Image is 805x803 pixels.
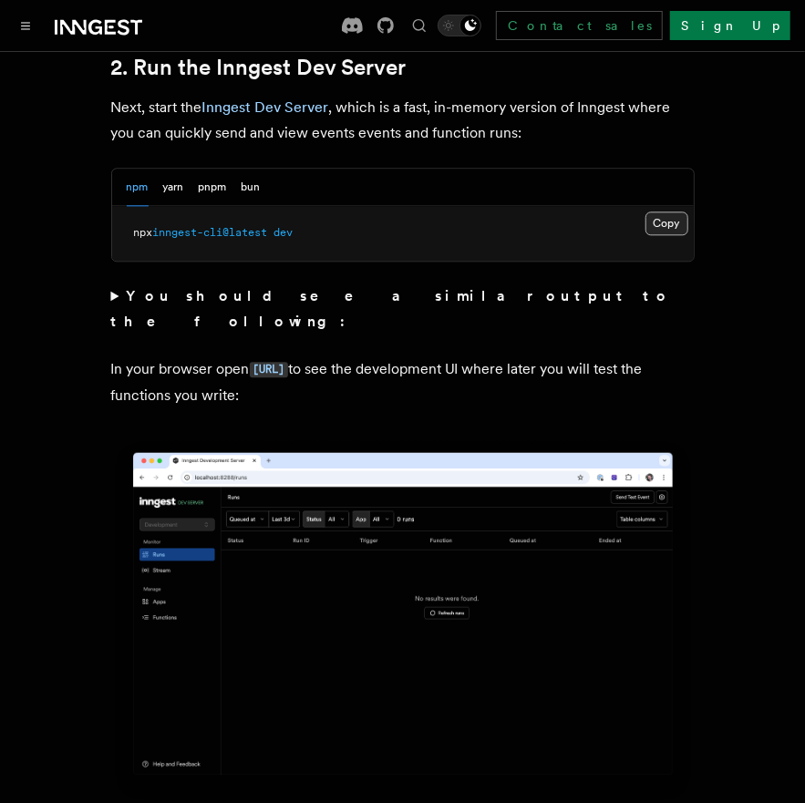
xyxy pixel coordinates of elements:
a: Sign Up [670,11,790,40]
span: dev [274,226,294,239]
button: npm [127,169,149,206]
summary: You should see a similar output to the following: [111,283,695,335]
a: 2. Run the Inngest Dev Server [111,55,407,80]
button: bun [242,169,261,206]
a: Contact sales [496,11,663,40]
span: inngest-cli@latest [153,226,268,239]
p: Next, start the , which is a fast, in-memory version of Inngest where you can quickly send and vi... [111,95,695,146]
span: npx [134,226,153,239]
p: In your browser open to see the development UI where later you will test the functions you write: [111,356,695,408]
button: Find something... [408,15,430,36]
button: Toggle navigation [15,15,36,36]
button: Toggle dark mode [438,15,481,36]
a: Inngest Dev Server [202,98,329,116]
button: Copy [645,211,688,235]
button: yarn [163,169,184,206]
code: [URL] [250,362,288,377]
strong: You should see a similar output to the following: [111,287,672,330]
a: [URL] [250,360,288,377]
button: pnpm [199,169,227,206]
